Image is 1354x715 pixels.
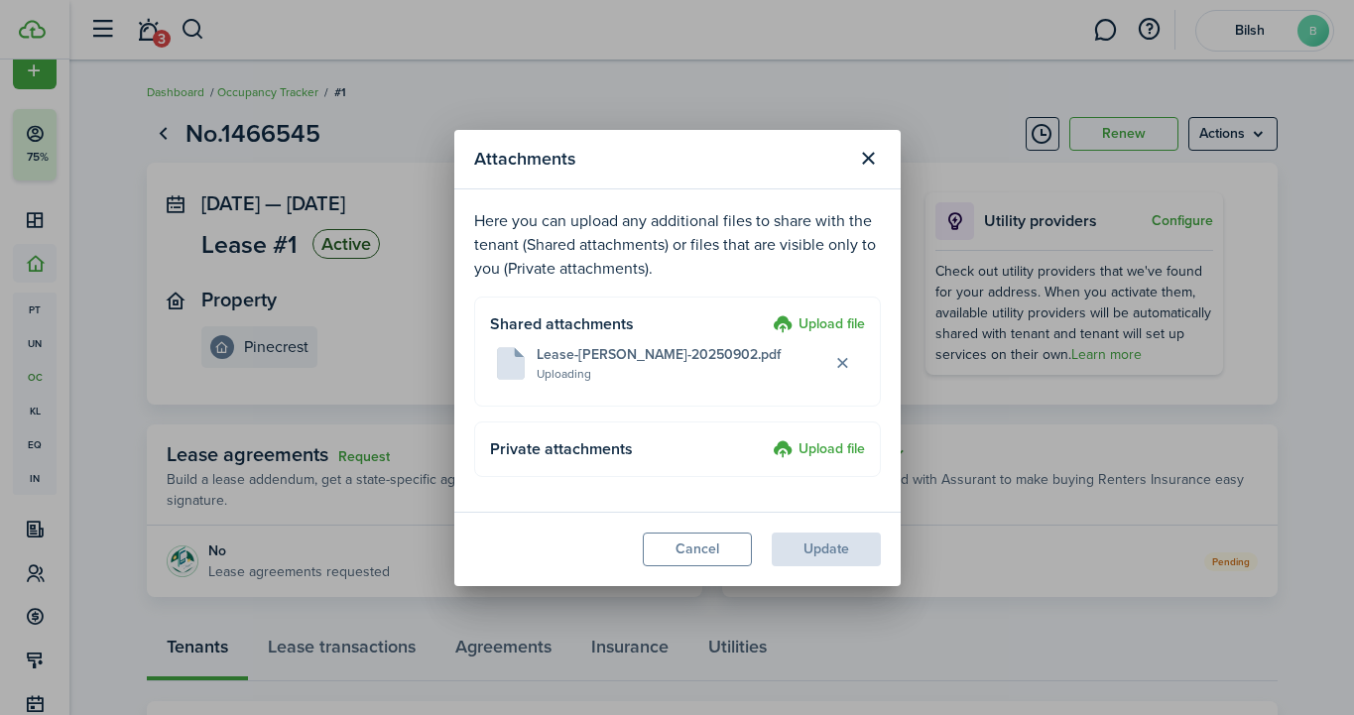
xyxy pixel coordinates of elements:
button: Cancel [643,533,752,566]
button: Close modal [852,142,886,176]
modal-title: Attachments [474,140,847,179]
file-description: Uploading [537,365,826,383]
h4: Shared attachments [490,312,766,336]
p: Here you can upload any additional files to share with the tenant (Shared attachments) or files t... [474,209,881,281]
file-name: Lease-[PERSON_NAME]-20250902.pdf [537,344,826,365]
h4: Private attachments [490,437,766,461]
button: Delete file [826,346,860,380]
